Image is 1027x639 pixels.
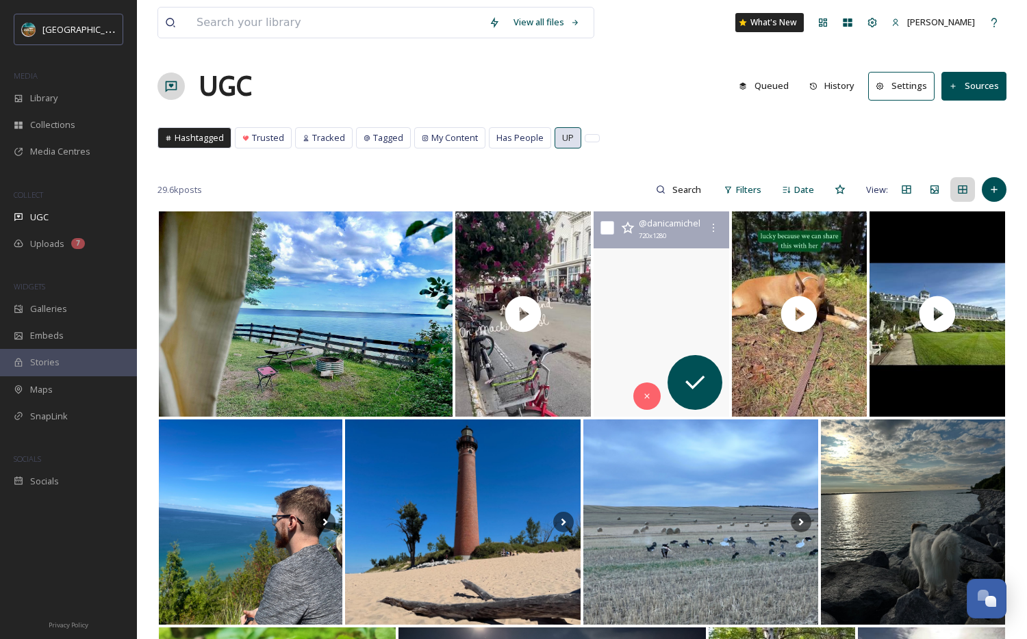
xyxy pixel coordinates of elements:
span: @ danicamichel [639,217,700,229]
span: Collections [30,118,75,131]
img: Yea, just out here thinking about life stuff. #stpyrenees #stpyreneesofinstagram #thor #godofthun... [821,419,1005,625]
span: UP [562,131,574,144]
span: Filters [736,183,761,196]
span: [GEOGRAPHIC_DATA][US_STATE] [42,23,176,36]
span: Date [794,183,814,196]
a: Settings [868,72,941,100]
span: 29.6k posts [157,183,202,196]
img: Snapsea%20Profile.jpg [22,23,36,36]
img: thumbnail [455,211,591,417]
span: View: [866,183,888,196]
a: History [802,73,869,99]
span: WIDGETS [14,281,45,291]
span: UGC [30,211,49,224]
span: [PERSON_NAME] [907,16,975,28]
img: Our morning view. ☀️ #wanderlust #gorving #airstreamaddicts #upnorthmichigan [159,211,453,417]
span: COLLECT [14,190,43,200]
span: Trusted [252,131,284,144]
span: Maps [30,383,53,396]
span: SOCIALS [14,454,41,464]
a: Queued [732,73,802,99]
span: MEDIA [14,70,38,81]
img: thumbnail [732,211,867,417]
span: Media Centres [30,145,90,158]
span: Privacy Policy [49,621,88,629]
a: View all files [507,9,587,36]
button: Open Chat [967,579,1006,618]
span: Tracked [312,131,345,144]
img: thumbnail [870,211,1005,417]
a: Privacy Policy [49,616,88,632]
a: UGC [199,66,252,107]
a: What's New [735,13,804,32]
img: It's getting to be that time where we make the move to the Northern Prairre's of Montana and Sask... [583,419,818,625]
span: 720 x 1280 [639,231,666,241]
span: Hashtagged [175,131,224,144]
span: Tagged [373,131,403,144]
button: Sources [941,72,1006,100]
span: Library [30,92,58,105]
span: Has People [496,131,544,144]
input: Search your library [190,8,482,38]
button: Queued [732,73,796,99]
span: SnapLink [30,410,68,423]
a: [PERSON_NAME] [885,9,982,36]
button: Settings [868,72,935,100]
span: Embeds [30,329,64,342]
div: 7 [71,238,85,249]
span: Socials [30,475,59,488]
input: Search [665,176,710,203]
span: My Content [431,131,478,144]
video: Pictured rocks extreme kayaking ! #picturedrocksnationallakeshore #picturedrockskayaking [594,211,729,417]
span: Galleries [30,302,67,315]
span: Stories [30,356,60,369]
img: #lakemichigan [159,419,342,625]
span: Uploads [30,237,64,250]
img: Checked off another lighthouse from our Pure Michigan bucket list. A perfect, blue-sky day for a ... [345,419,580,625]
button: History [802,73,862,99]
